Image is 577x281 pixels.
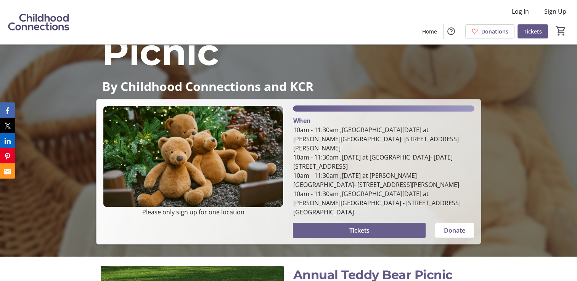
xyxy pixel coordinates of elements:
a: Tickets [518,24,548,38]
span: Tickets [524,27,542,35]
span: Tickets [349,226,370,235]
button: Tickets [293,223,425,238]
div: 10am - 11:30am ,[GEOGRAPHIC_DATA][DATE] at [PERSON_NAME][GEOGRAPHIC_DATA]: [STREET_ADDRESS][PERSO... [293,125,474,217]
a: Donations [465,24,514,38]
div: 100% of fundraising goal reached [293,105,474,112]
span: Donations [481,27,508,35]
button: Donate [435,223,474,238]
span: Log In [512,7,529,16]
p: Please only sign up for one location [103,208,284,217]
button: Help [444,24,459,39]
div: When [293,116,310,125]
button: Sign Up [538,5,572,18]
span: Sign Up [544,7,566,16]
img: Childhood Connections 's Logo [5,3,72,41]
a: Home [416,24,443,38]
button: Cart [554,24,568,38]
span: Donate [444,226,465,235]
span: Home [422,27,437,35]
p: By Childhood Connections and KCR [102,80,475,93]
img: Campaign CTA Media Photo [103,105,284,207]
button: Log In [506,5,535,18]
